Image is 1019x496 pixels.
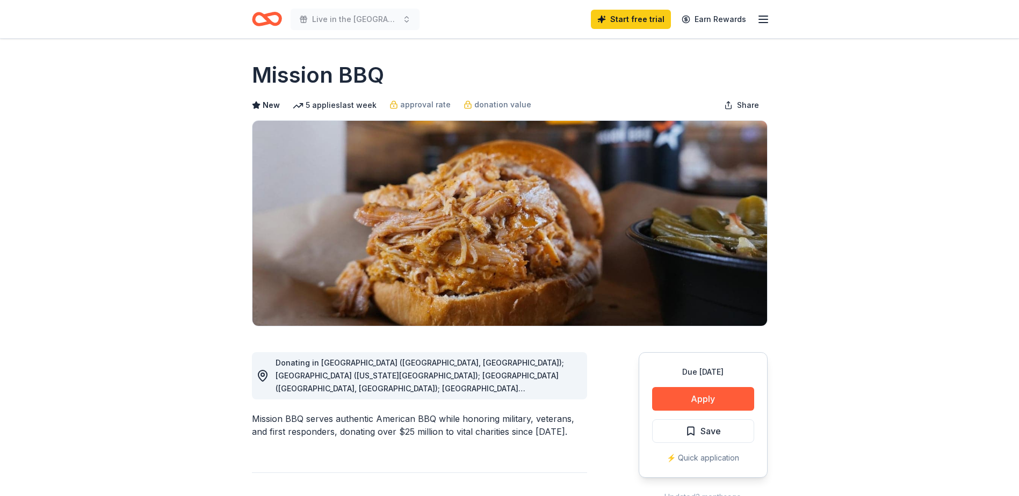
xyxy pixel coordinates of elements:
span: approval rate [400,98,451,111]
a: Home [252,6,282,32]
h1: Mission BBQ [252,60,384,90]
button: Share [716,94,768,116]
span: New [263,99,280,112]
button: Apply [652,387,754,411]
div: Mission BBQ serves authentic American BBQ while honoring military, veterans, and first responders... [252,412,587,438]
a: donation value [464,98,531,111]
img: Image for Mission BBQ [252,121,767,326]
span: Save [700,424,721,438]
a: Start free trial [591,10,671,29]
button: Save [652,419,754,443]
span: Live in the [GEOGRAPHIC_DATA] [312,13,398,26]
span: Share [737,99,759,112]
button: Live in the [GEOGRAPHIC_DATA] [291,9,420,30]
div: 5 applies last week [293,99,377,112]
a: approval rate [389,98,451,111]
span: donation value [474,98,531,111]
div: ⚡️ Quick application [652,451,754,464]
a: Earn Rewards [675,10,753,29]
div: Due [DATE] [652,366,754,378]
